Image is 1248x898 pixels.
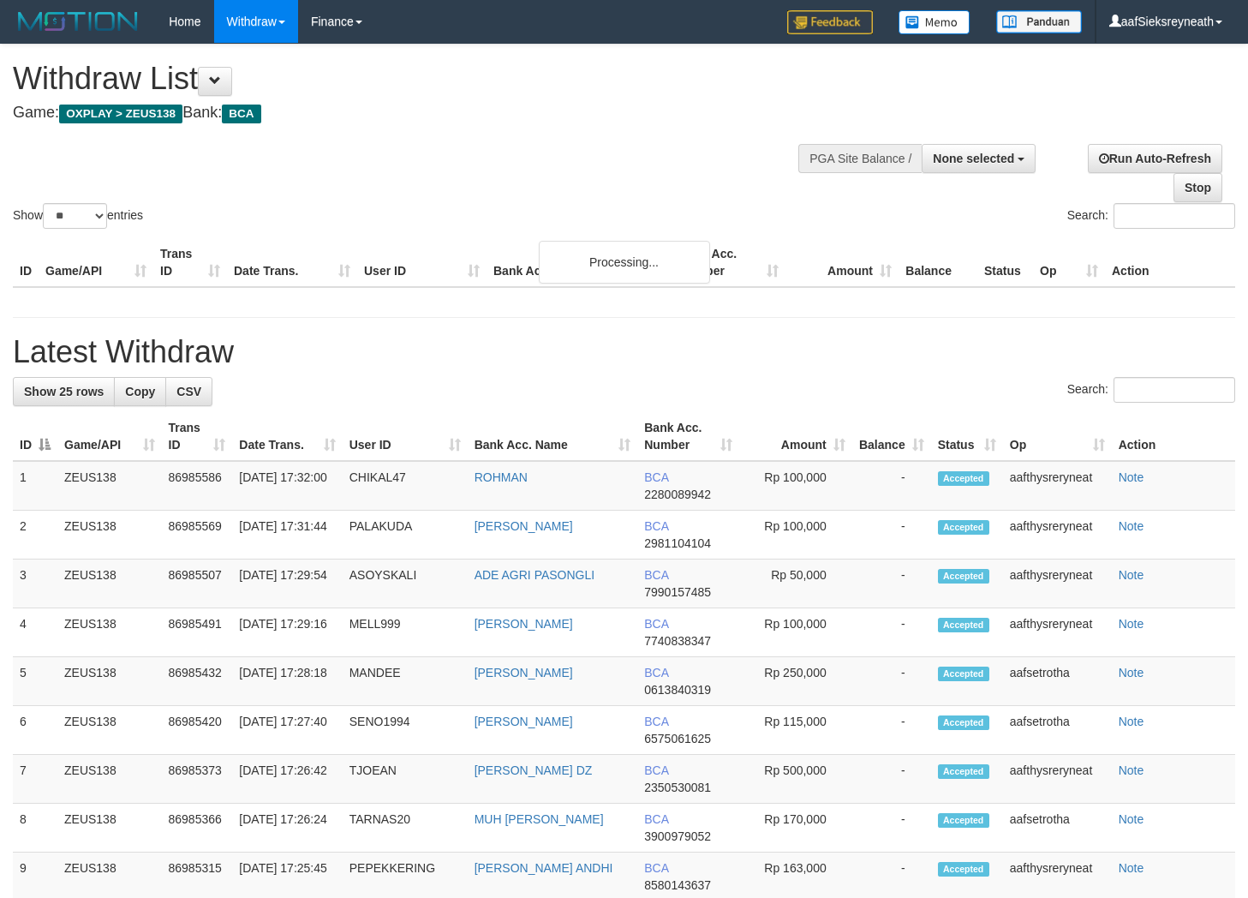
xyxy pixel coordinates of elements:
[343,412,468,461] th: User ID: activate to sort column ascending
[852,461,931,511] td: -
[1173,173,1222,202] a: Stop
[343,706,468,755] td: SENO1994
[232,560,342,608] td: [DATE] 17:29:54
[475,470,528,484] a: ROHMAN
[938,764,989,779] span: Accepted
[1105,238,1235,287] th: Action
[57,657,162,706] td: ZEUS138
[739,461,852,511] td: Rp 100,000
[162,412,233,461] th: Trans ID: activate to sort column ascending
[1119,470,1144,484] a: Note
[977,238,1033,287] th: Status
[57,412,162,461] th: Game/API: activate to sort column ascending
[475,861,613,875] a: [PERSON_NAME] ANDHI
[785,238,899,287] th: Amount
[13,9,143,34] img: MOTION_logo.png
[57,511,162,560] td: ZEUS138
[938,618,989,632] span: Accepted
[57,706,162,755] td: ZEUS138
[539,241,710,284] div: Processing...
[232,461,342,511] td: [DATE] 17:32:00
[13,105,815,122] h4: Game: Bank:
[343,511,468,560] td: PALAKUDA
[57,461,162,511] td: ZEUS138
[39,238,153,287] th: Game/API
[938,667,989,681] span: Accepted
[1088,144,1222,173] a: Run Auto-Refresh
[57,560,162,608] td: ZEUS138
[644,829,711,843] span: Copy 3900979052 to clipboard
[475,617,573,631] a: [PERSON_NAME]
[798,144,922,173] div: PGA Site Balance /
[232,706,342,755] td: [DATE] 17:27:40
[1003,755,1112,804] td: aafthysreryneat
[487,238,672,287] th: Bank Acc. Name
[1003,608,1112,657] td: aafthysreryneat
[1119,617,1144,631] a: Note
[938,715,989,730] span: Accepted
[475,666,573,679] a: [PERSON_NAME]
[644,861,668,875] span: BCA
[176,385,201,398] span: CSV
[1003,560,1112,608] td: aafthysreryneat
[357,238,487,287] th: User ID
[13,377,115,406] a: Show 25 rows
[13,511,57,560] td: 2
[1033,238,1105,287] th: Op
[343,608,468,657] td: MELL999
[852,706,931,755] td: -
[153,238,227,287] th: Trans ID
[43,203,107,229] select: Showentries
[852,560,931,608] td: -
[222,105,260,123] span: BCA
[739,657,852,706] td: Rp 250,000
[13,62,815,96] h1: Withdraw List
[1003,511,1112,560] td: aafthysreryneat
[343,804,468,853] td: TARNAS20
[162,511,233,560] td: 86985569
[739,804,852,853] td: Rp 170,000
[343,461,468,511] td: CHIKAL47
[1114,203,1235,229] input: Search:
[899,238,977,287] th: Balance
[475,519,573,533] a: [PERSON_NAME]
[931,412,1003,461] th: Status: activate to sort column ascending
[13,804,57,853] td: 8
[1112,412,1235,461] th: Action
[232,511,342,560] td: [DATE] 17:31:44
[343,657,468,706] td: MANDEE
[1067,203,1235,229] label: Search:
[57,608,162,657] td: ZEUS138
[468,412,638,461] th: Bank Acc. Name: activate to sort column ascending
[1003,804,1112,853] td: aafsetrotha
[162,804,233,853] td: 86985366
[1119,763,1144,777] a: Note
[644,781,711,794] span: Copy 2350530081 to clipboard
[1114,377,1235,403] input: Search:
[343,755,468,804] td: TJOEAN
[162,461,233,511] td: 86985586
[739,755,852,804] td: Rp 500,000
[1003,657,1112,706] td: aafsetrotha
[13,706,57,755] td: 6
[13,335,1235,369] h1: Latest Withdraw
[739,608,852,657] td: Rp 100,000
[787,10,873,34] img: Feedback.jpg
[852,657,931,706] td: -
[938,569,989,584] span: Accepted
[475,715,573,728] a: [PERSON_NAME]
[922,144,1036,173] button: None selected
[227,238,357,287] th: Date Trans.
[852,804,931,853] td: -
[644,812,668,826] span: BCA
[899,10,970,34] img: Button%20Memo.svg
[1119,715,1144,728] a: Note
[343,560,468,608] td: ASOYSKALI
[644,763,668,777] span: BCA
[852,412,931,461] th: Balance: activate to sort column ascending
[1119,861,1144,875] a: Note
[1003,412,1112,461] th: Op: activate to sort column ascending
[644,488,711,501] span: Copy 2280089942 to clipboard
[637,412,739,461] th: Bank Acc. Number: activate to sort column ascending
[644,666,668,679] span: BCA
